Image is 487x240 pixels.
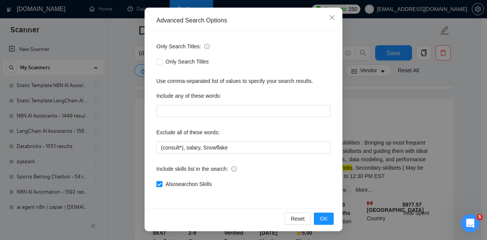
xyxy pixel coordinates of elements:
span: Reset [291,215,305,223]
button: OK [314,213,334,225]
span: OK [320,215,328,223]
span: Only Search Titles: [156,42,210,51]
div: Advanced Search Options [156,16,331,25]
label: Exclude all of these words: [156,126,220,138]
button: Close [322,8,342,28]
iframe: Intercom live chat [461,214,479,232]
span: Also search on Skills [162,180,215,188]
span: Only Search Titles [162,57,212,66]
button: Reset [285,213,311,225]
span: info-circle [204,44,210,49]
label: Include any of these words: [156,90,221,102]
span: Include skills list in the search: [156,165,237,173]
span: close [329,14,335,21]
span: 5 [477,214,483,220]
span: info-circle [231,166,237,172]
div: Use comma-separated list of values to specify your search results. [156,77,331,85]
